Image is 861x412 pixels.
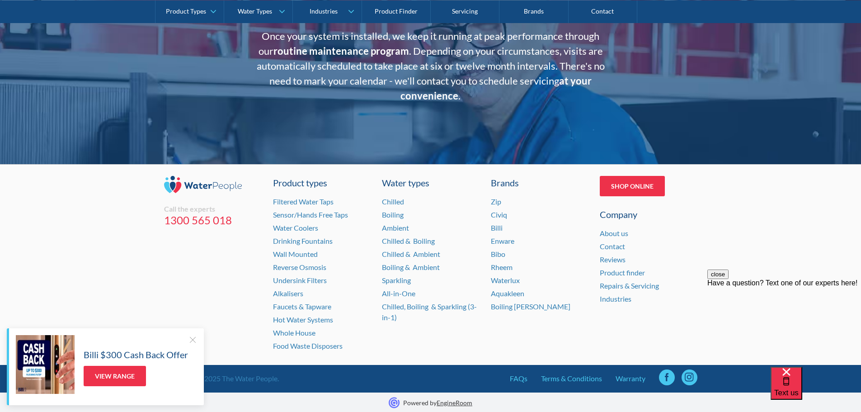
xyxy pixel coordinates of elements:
a: Product finder [600,268,645,277]
a: Water Coolers [273,223,318,232]
a: Food Waste Disposers [273,341,343,350]
a: All-in-One [382,289,415,298]
iframe: podium webchat widget prompt [707,270,861,378]
a: Reverse Osmosis [273,263,326,271]
a: Water types [382,176,480,189]
a: Aquakleen [491,289,524,298]
a: Chilled & Ambient [382,250,440,258]
div: Brands [491,176,588,189]
div: Industries [310,7,338,15]
div: © Copyright 2025 The Water People. [164,373,279,384]
a: Warranty [616,373,645,384]
a: Shop Online [600,176,665,196]
div: Water Types [238,7,272,15]
a: About us [600,229,628,237]
a: Wall Mounted [273,250,318,258]
a: Product types [273,176,371,189]
a: Boiling & Ambient [382,263,440,271]
img: Billi $300 Cash Back Offer [16,335,75,394]
a: Rheem [491,263,513,271]
a: Billi [491,223,503,232]
a: Zip [491,197,501,206]
p: Once your system is installed, we keep it running at peak performance through our . Depending on ... [254,28,607,103]
a: FAQs [510,373,527,384]
a: 1300 565 018 [164,213,262,227]
a: Boiling [PERSON_NAME] [491,302,570,311]
a: Waterlux [491,276,520,284]
div: Company [600,208,697,221]
strong: routine maintenance program [273,45,409,57]
a: View Range [84,366,146,386]
div: Product Types [166,7,206,15]
iframe: podium webchat widget bubble [771,367,861,412]
a: Faucets & Tapware [273,302,331,311]
a: Sensor/Hands Free Taps [273,210,348,219]
a: Chilled [382,197,404,206]
a: Chilled, Boiling & Sparkling (3-in-1) [382,302,477,322]
p: Powered by [403,398,472,407]
a: Bibo [491,250,505,258]
a: Enware [491,237,514,245]
a: Filtered Water Taps [273,197,334,206]
a: Terms & Conditions [541,373,602,384]
a: Ambient [382,223,409,232]
a: Sparkling [382,276,411,284]
a: Hot Water Systems [273,315,333,324]
a: Industries [600,294,631,303]
a: Drinking Fountains [273,237,333,245]
a: Boiling [382,210,404,219]
a: EngineRoom [437,399,472,407]
a: Reviews [600,255,626,264]
div: Call the experts [164,204,262,213]
a: Alkalisers [273,289,303,298]
a: Repairs & Servicing [600,281,659,290]
strong: at your convenience [400,75,592,102]
h5: Billi $300 Cash Back Offer [84,348,188,361]
a: Whole House [273,328,315,337]
a: Undersink Filters [273,276,327,284]
a: Contact [600,242,625,251]
a: Civiq [491,210,507,219]
a: Chilled & Boiling [382,237,435,245]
